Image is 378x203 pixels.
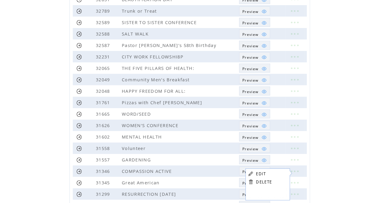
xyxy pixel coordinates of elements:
span: MENTAL HEALTH [122,134,163,140]
span: 32587 [96,42,112,48]
span: Show MMS preview [242,89,258,94]
img: eye.png [261,20,267,26]
a: Preview [239,144,270,153]
span: Pastor [PERSON_NAME]'s 58th Birthday [122,42,218,48]
a: Preview [239,75,270,84]
span: 32589 [96,19,112,25]
img: eye.png [261,158,267,163]
img: eye.png [261,9,267,14]
span: COMPASSION ACTIVE [122,168,174,174]
span: Show MMS preview [242,169,258,174]
img: eye.png [261,112,267,117]
a: EDIT [256,171,266,176]
span: 31558 [96,145,112,151]
a: Preview [239,155,270,164]
img: eye.png [261,77,267,83]
span: WOMEN'S CONFERENCE [122,122,180,128]
a: Preview [239,98,270,107]
a: Preview [239,109,270,118]
span: 32231 [96,54,112,60]
img: eye.png [261,66,267,71]
img: eye.png [261,55,267,60]
span: SALT WALK [122,31,150,37]
a: Preview [239,52,270,61]
span: GARDENING [122,157,152,163]
span: HAPPY FREEDOM FOR ALL: [122,88,187,94]
img: eye.png [261,146,267,151]
a: Preview [239,178,270,187]
span: 32789 [96,8,112,14]
a: Preview [239,41,270,50]
span: Show MMS preview [242,101,258,106]
span: 31761 [96,99,112,105]
span: 31299 [96,191,112,197]
a: Preview [239,64,270,73]
span: Show MMS preview [242,43,258,48]
span: 31626 [96,122,112,128]
span: 31346 [96,168,112,174]
span: Show MMS preview [242,123,258,129]
a: DELETE [256,179,272,185]
img: eye.png [261,32,267,37]
span: Show MMS preview [242,158,258,163]
span: RESURRECTION [DATE] [122,191,177,197]
span: 31557 [96,157,112,163]
img: eye.png [261,135,267,140]
a: Preview [239,18,270,27]
img: eye.png [261,123,267,129]
span: Volunteer [122,145,147,151]
span: WORD/SEED [122,111,152,117]
span: 31345 [96,180,112,186]
span: 32048 [96,88,112,94]
img: eye.png [261,43,267,48]
span: Pizzas with Chef [PERSON_NAME] [122,99,204,105]
span: Show MMS preview [242,66,258,71]
span: 32065 [96,65,112,71]
a: Preview [239,86,270,95]
span: Community Men's Breakfast [122,77,191,83]
span: Show MMS preview [242,146,258,151]
span: Show MMS preview [242,78,258,83]
span: Great American [122,180,161,186]
img: eye.png [261,100,267,106]
span: Show MMS preview [242,112,258,117]
span: 32588 [96,31,112,37]
span: THE FIVE PILLARS OF HEALTH: [122,65,196,71]
span: 32049 [96,77,112,83]
a: Preview [239,167,270,176]
span: CITY WORK FELLOWSHI8P [122,54,185,60]
span: Show MMS preview [242,55,258,60]
a: Preview [239,121,270,130]
span: Show MMS preview [242,32,258,37]
span: Show MMS preview [242,20,258,26]
span: SISTER TO SISTER CONFERENCE [122,19,198,25]
span: 31665 [96,111,112,117]
a: Preview [239,29,270,38]
span: Trunk or Treat [122,8,158,14]
span: Show MMS preview [242,9,258,14]
span: 31602 [96,134,112,140]
a: Preview [239,6,270,15]
span: Show MMS preview [242,135,258,140]
span: Show MMS preview [242,192,258,197]
span: Show MMS preview [242,181,258,186]
img: eye.png [261,89,267,94]
a: Preview [239,132,270,141]
a: Preview [239,189,270,198]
